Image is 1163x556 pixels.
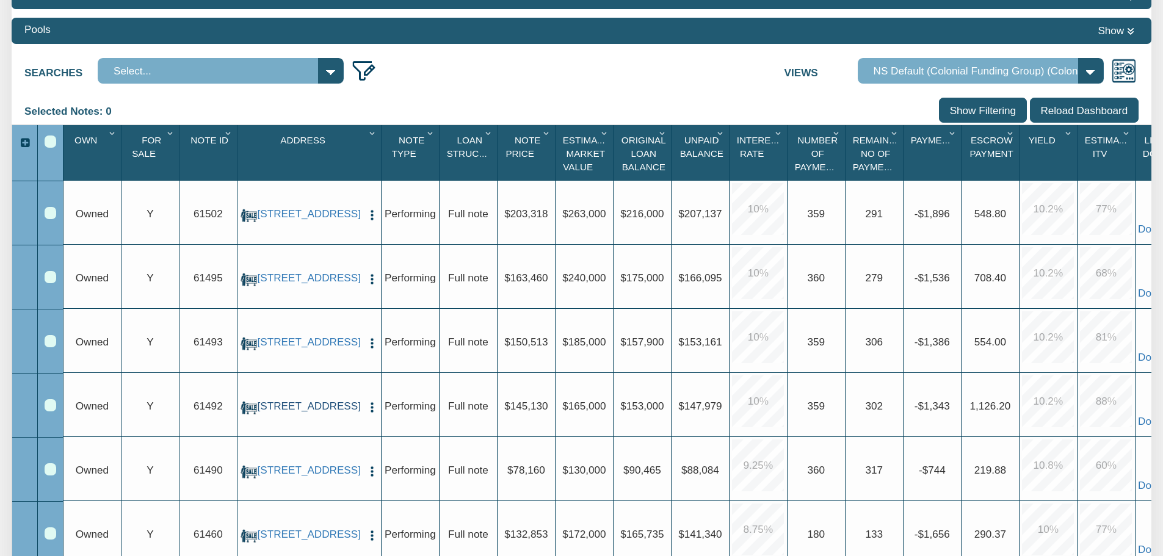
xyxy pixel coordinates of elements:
img: cell-menu.png [366,401,379,414]
span: $263,000 [562,208,606,220]
label: Views [784,58,858,81]
span: $216,000 [620,208,664,220]
a: 1729 Noble Street, Anderson, IN, 46016 [257,464,361,477]
div: 10.0 [732,375,784,427]
a: 7118 Heron, Houston, TX, 77087 [257,272,361,284]
button: Press to open the note menu [366,400,379,414]
span: 359 [808,336,825,348]
div: Column Menu [772,125,786,140]
span: 708.40 [974,272,1006,284]
div: Column Menu [656,125,670,140]
div: Column Menu [540,125,554,140]
div: Column Menu [482,125,496,140]
img: cell-menu.png [366,273,379,286]
div: Yield Sort None [1023,129,1077,176]
span: $203,318 [504,208,548,220]
div: 10.0 [732,247,784,299]
span: $153,000 [620,400,664,412]
span: Loan Structure [447,135,504,159]
span: Performing [385,528,436,540]
span: $163,460 [504,272,548,284]
span: 359 [808,208,825,220]
span: $150,513 [504,336,548,348]
span: 554.00 [974,336,1006,348]
div: Escrow Payment Sort None [965,129,1019,176]
span: Y [147,208,153,220]
div: Unpaid Balance Sort None [675,129,729,176]
div: Column Menu [1062,125,1076,140]
div: For Sale Sort None [125,129,179,176]
span: 133 [866,528,883,540]
div: Sort None [1081,129,1135,176]
div: Column Menu [1004,125,1018,140]
span: 360 [808,272,825,284]
span: $165,000 [562,400,606,412]
div: Column Menu [946,125,960,140]
div: Note Id Sort None [183,129,237,176]
span: $185,000 [562,336,606,348]
div: Column Menu [106,125,120,140]
span: $78,160 [507,464,545,476]
div: Note Price Sort None [501,129,555,176]
span: 291 [866,208,883,220]
button: Press to open the note menu [366,528,379,543]
span: Note Price [505,135,540,159]
div: 81.0 [1080,311,1132,363]
div: Remaining No Of Payments Sort None [849,129,903,176]
img: cell-menu.png [366,529,379,542]
span: Own [74,135,97,145]
a: 2943 South Walcott Drive, Indianapolis, IN, 46203 [257,528,361,541]
span: -$1,896 [915,208,950,220]
div: 10.2 [1022,247,1074,299]
span: 61493 [194,336,223,348]
a: 2701 Huckleberry, Pasadena, TX, 77502 [257,208,361,220]
span: Y [147,400,153,412]
span: Y [147,464,153,476]
span: Full note [448,272,488,284]
div: Row 1, Row Selection Checkbox [45,207,56,218]
img: cell-menu.png [366,209,379,222]
span: Estimated Market Value [563,135,615,172]
span: 279 [866,272,883,284]
span: 290.37 [974,528,1006,540]
span: Estimated Itv [1085,135,1137,159]
div: Sort None [501,129,555,176]
div: Select All [45,135,56,147]
span: 219.88 [974,464,1006,476]
img: cell-menu.png [366,465,379,478]
img: for_sale.png [241,272,256,287]
span: 1,126.20 [970,400,1011,412]
div: Estimated Itv Sort None [1081,129,1135,176]
img: views.png [1111,58,1137,84]
div: Expand All [12,135,37,150]
div: Column Menu [714,125,728,140]
div: Column Menu [830,125,844,140]
div: Loan Structure Sort None [443,129,497,176]
div: Row 2, Row Selection Checkbox [45,271,56,283]
div: Sort None [907,129,961,176]
img: edit_filter_icon.png [351,58,377,84]
div: Payment(P&I) Sort None [907,129,961,176]
span: $240,000 [562,272,606,284]
span: Note Id [190,135,228,145]
span: 360 [808,464,825,476]
div: Sort None [965,129,1019,176]
div: 10.0 [732,183,784,235]
div: Note Type Sort None [385,129,439,176]
span: -$1,386 [915,336,950,348]
div: Sort None [849,129,903,176]
div: 10.2 [1022,183,1074,235]
span: Y [147,272,153,284]
span: Performing [385,272,436,284]
button: Show [1093,22,1139,39]
span: Yield [1029,135,1056,145]
span: $153,161 [678,336,722,348]
span: For Sale [132,135,161,159]
span: Performing [385,400,436,412]
span: Address [280,135,325,145]
div: Number Of Payments Sort None [791,129,845,176]
span: Performing [385,464,436,476]
span: Full note [448,464,488,476]
span: 306 [866,336,883,348]
div: Sort None [791,129,845,176]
